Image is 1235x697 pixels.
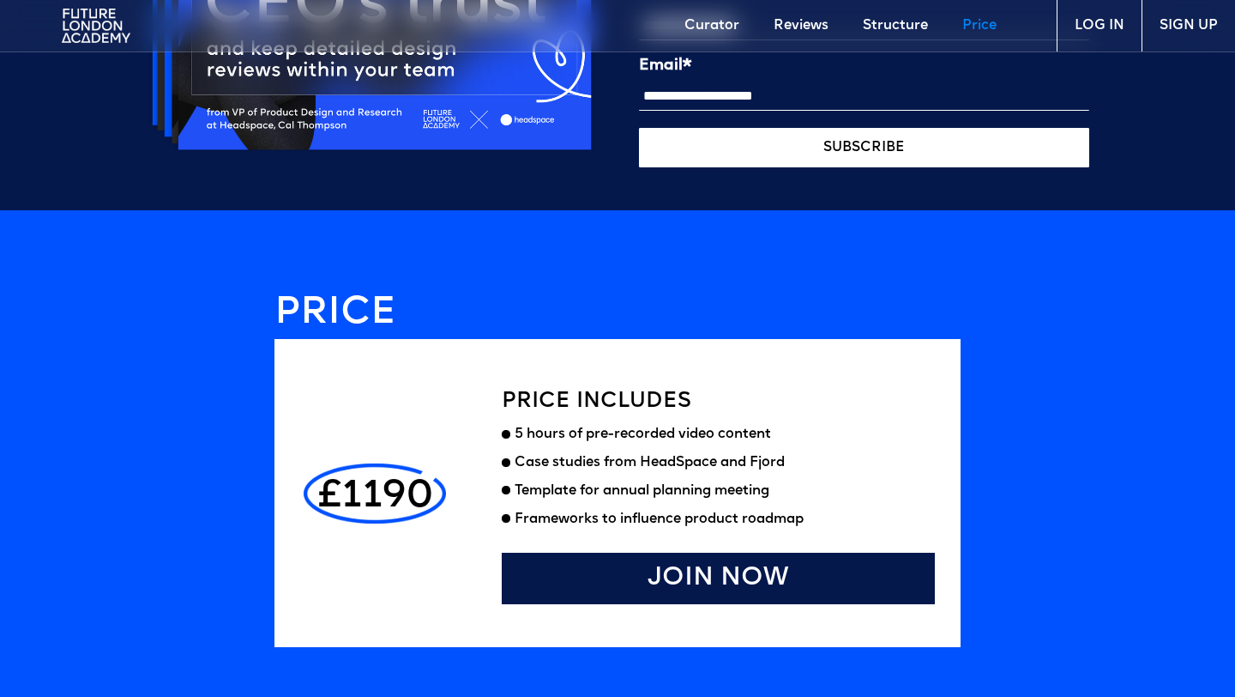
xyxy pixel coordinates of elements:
[502,391,691,412] h5: Price includes
[274,296,961,331] h4: PRICE
[502,553,935,604] a: Join Now
[515,511,935,529] div: Frameworks to influence product roadmap
[317,480,433,515] h4: £1190
[515,426,935,444] div: 5 hours of pre-recorded video content
[515,482,935,500] div: Template for annual planning meeting
[639,58,1089,75] label: Email*
[639,128,1089,167] button: SUBSCRIBE
[515,454,785,472] div: Case studies from HeadSpace and Fjord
